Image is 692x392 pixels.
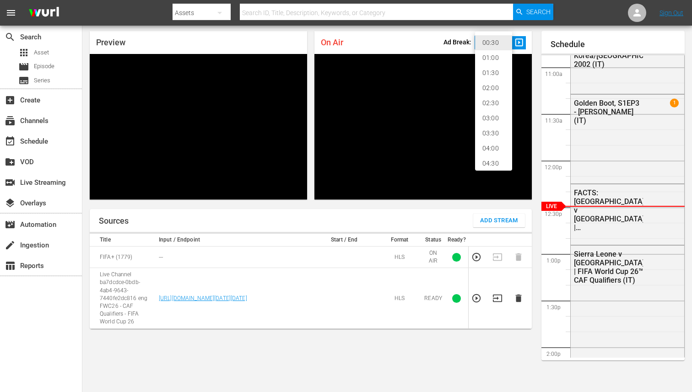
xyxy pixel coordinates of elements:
li: 00:30 [475,35,512,50]
li: 03:30 [475,126,512,141]
li: 01:00 [475,50,512,65]
li: 04:00 [475,141,512,156]
li: 02:00 [475,81,512,96]
li: 02:30 [475,96,512,111]
li: 01:30 [475,65,512,81]
li: 03:00 [475,111,512,126]
li: 04:30 [475,156,512,171]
